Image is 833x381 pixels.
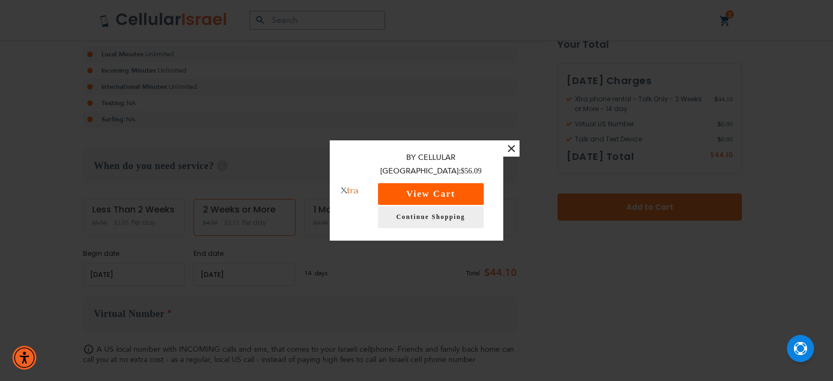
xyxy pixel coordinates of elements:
span: $56.09 [461,167,482,175]
div: Accessibility Menu [12,346,36,370]
button: × [503,140,520,157]
p: By Cellular [GEOGRAPHIC_DATA]: [369,151,493,178]
a: Continue Shopping [378,206,484,228]
button: View Cart [378,183,484,205]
